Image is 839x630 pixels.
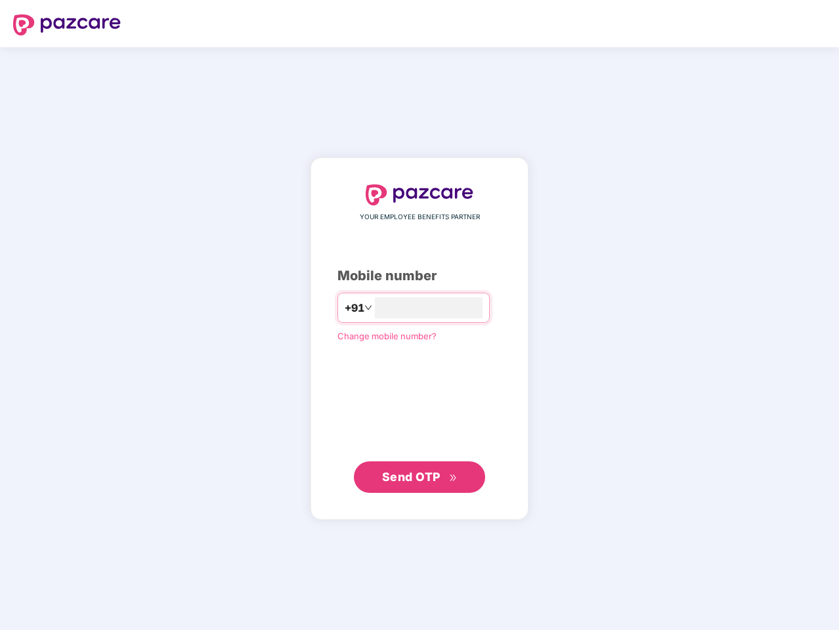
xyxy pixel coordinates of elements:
[449,474,458,482] span: double-right
[337,331,437,341] a: Change mobile number?
[364,304,372,312] span: down
[13,14,121,35] img: logo
[337,266,502,286] div: Mobile number
[345,300,364,316] span: +91
[366,184,473,205] img: logo
[382,470,441,484] span: Send OTP
[360,212,480,222] span: YOUR EMPLOYEE BENEFITS PARTNER
[354,461,485,493] button: Send OTPdouble-right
